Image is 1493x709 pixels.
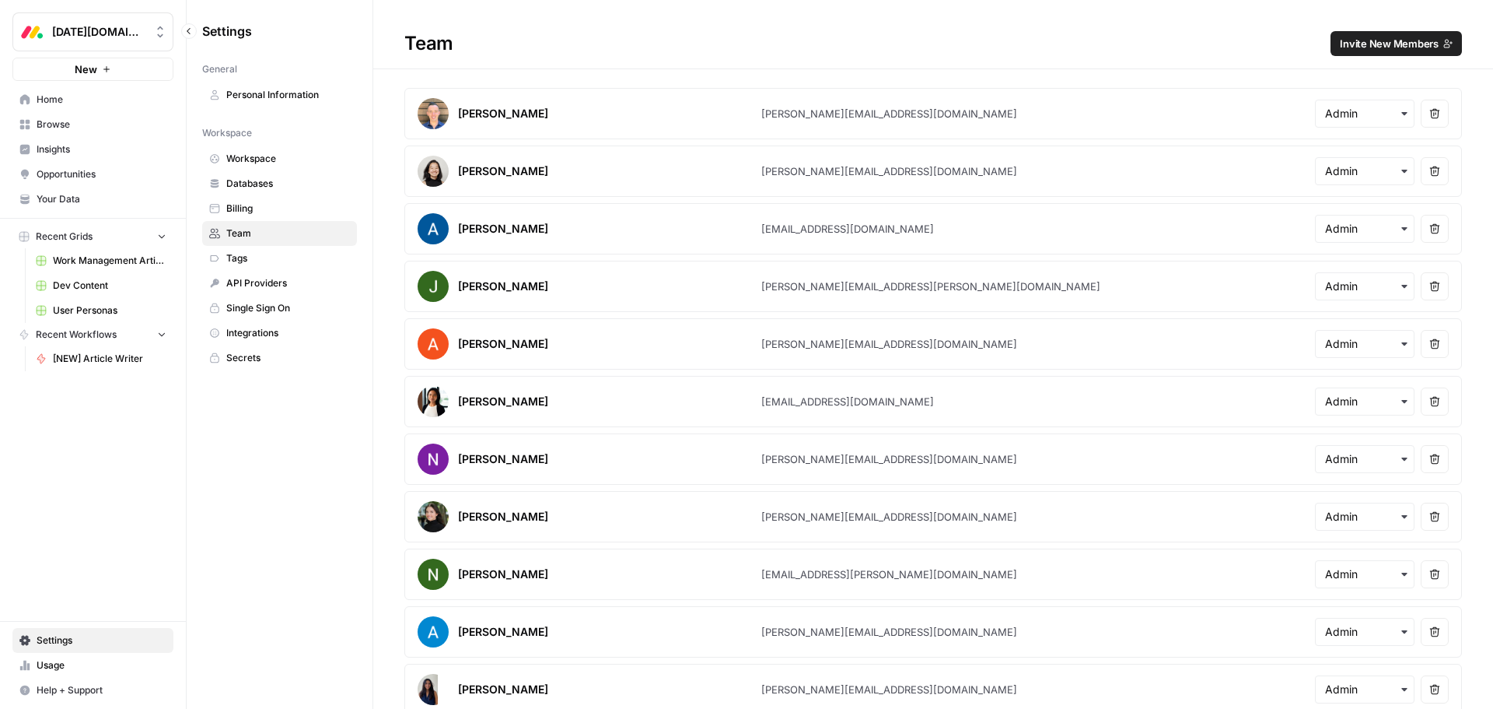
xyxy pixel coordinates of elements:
span: Your Data [37,192,166,206]
button: New [12,58,173,81]
img: avatar [418,386,449,417]
div: [PERSON_NAME] [458,509,548,525]
div: [PERSON_NAME] [458,394,548,409]
a: Insights [12,137,173,162]
div: [PERSON_NAME][EMAIL_ADDRESS][DOMAIN_NAME] [761,682,1017,697]
div: [PERSON_NAME] [458,336,548,352]
input: Admin [1325,163,1404,179]
span: [NEW] Article Writer [53,352,166,366]
a: Single Sign On [202,296,357,321]
span: Help + Support [37,683,166,697]
div: [PERSON_NAME][EMAIL_ADDRESS][DOMAIN_NAME] [761,336,1017,352]
img: avatar [418,444,449,475]
img: avatar [418,674,438,705]
button: Invite New Members [1330,31,1462,56]
span: Databases [226,177,350,191]
img: avatar [418,616,449,648]
span: Single Sign On [226,301,350,315]
span: Invite New Members [1340,36,1439,51]
div: [EMAIL_ADDRESS][PERSON_NAME][DOMAIN_NAME] [761,567,1017,582]
input: Admin [1325,279,1404,294]
div: [PERSON_NAME][EMAIL_ADDRESS][DOMAIN_NAME] [761,509,1017,525]
span: Dev Content [53,279,166,293]
img: Monday.com Logo [18,18,46,46]
a: User Personas [29,298,173,323]
input: Admin [1325,394,1404,409]
button: Recent Workflows [12,323,173,346]
div: Team [373,31,1493,56]
button: Help + Support [12,678,173,703]
a: Team [202,221,357,246]
a: Secrets [202,346,357,370]
a: Your Data [12,187,173,212]
div: [PERSON_NAME] [458,451,548,467]
span: Recent Grids [36,230,93,244]
a: Settings [12,628,173,653]
a: Billing [202,196,357,221]
img: avatar [418,271,449,302]
div: [EMAIL_ADDRESS][DOMAIN_NAME] [761,394,934,409]
a: Dev Content [29,273,173,298]
span: Settings [37,634,166,648]
div: [PERSON_NAME][EMAIL_ADDRESS][DOMAIN_NAME] [761,106,1017,121]
span: Usage [37,658,166,672]
span: General [202,62,237,76]
span: Recent Workflows [36,328,117,342]
span: Opportunities [37,167,166,181]
div: [PERSON_NAME][EMAIL_ADDRESS][DOMAIN_NAME] [761,451,1017,467]
span: Personal Information [226,88,350,102]
a: Personal Information [202,82,357,107]
span: Workspace [202,126,252,140]
input: Admin [1325,624,1404,640]
div: [PERSON_NAME] [458,682,548,697]
a: Workspace [202,146,357,171]
img: avatar [418,501,449,532]
div: [PERSON_NAME][EMAIL_ADDRESS][PERSON_NAME][DOMAIN_NAME] [761,279,1100,294]
div: [PERSON_NAME] [458,221,548,237]
img: avatar [418,213,449,244]
a: Home [12,87,173,112]
div: [PERSON_NAME] [458,624,548,640]
span: Team [226,226,350,240]
div: [PERSON_NAME] [458,106,548,121]
span: Workspace [226,152,350,166]
span: API Providers [226,276,350,290]
img: avatar [418,156,449,187]
span: New [75,61,97,77]
a: Usage [12,653,173,678]
input: Admin [1325,451,1404,467]
button: Workspace: Monday.com [12,12,173,51]
span: Settings [202,22,252,40]
a: API Providers [202,271,357,296]
span: Insights [37,142,166,156]
img: avatar [418,559,449,590]
a: Databases [202,171,357,196]
a: Tags [202,246,357,271]
img: avatar [418,98,449,129]
span: [DATE][DOMAIN_NAME] [52,24,146,40]
input: Admin [1325,682,1404,697]
div: [PERSON_NAME][EMAIL_ADDRESS][DOMAIN_NAME] [761,163,1017,179]
span: Work Management Article Grid [53,254,166,268]
div: [PERSON_NAME] [458,567,548,582]
span: Tags [226,251,350,265]
img: avatar [418,328,449,360]
input: Admin [1325,567,1404,582]
input: Admin [1325,221,1404,237]
input: Admin [1325,106,1404,121]
span: Billing [226,202,350,216]
span: Home [37,93,166,107]
span: User Personas [53,304,166,318]
input: Admin [1325,336,1404,352]
a: Opportunities [12,162,173,187]
button: Recent Grids [12,225,173,248]
a: Integrations [202,321,357,346]
span: Secrets [226,351,350,365]
span: Browse [37,118,166,132]
span: Integrations [226,326,350,340]
div: [EMAIL_ADDRESS][DOMAIN_NAME] [761,221,934,237]
a: Browse [12,112,173,137]
a: [NEW] Article Writer [29,346,173,371]
a: Work Management Article Grid [29,248,173,273]
input: Admin [1325,509,1404,525]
